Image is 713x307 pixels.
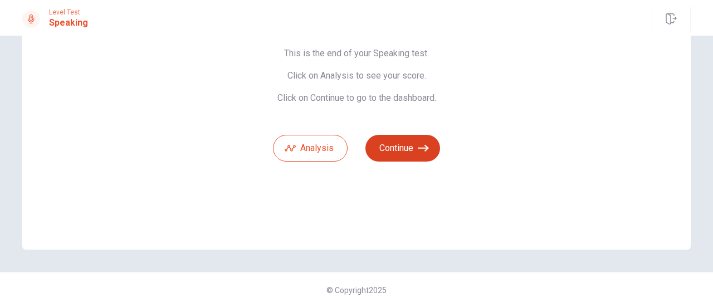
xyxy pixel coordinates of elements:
[273,48,440,104] span: This is the end of your Speaking test. Click on Analysis to see your score. Click on Continue to ...
[49,16,88,30] h1: Speaking
[326,286,387,295] span: © Copyright 2025
[49,8,88,16] span: Level Test
[273,135,348,162] button: Analysis
[365,135,440,162] button: Continue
